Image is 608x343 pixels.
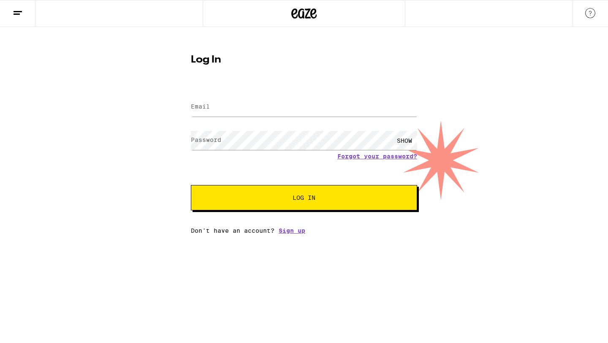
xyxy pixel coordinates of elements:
[191,185,417,210] button: Log In
[293,195,315,201] span: Log In
[191,98,417,117] input: Email
[191,136,221,143] label: Password
[191,227,417,234] div: Don't have an account?
[392,131,417,150] div: SHOW
[279,227,305,234] a: Sign up
[191,103,210,110] label: Email
[191,55,417,65] h1: Log In
[337,153,417,160] a: Forgot your password?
